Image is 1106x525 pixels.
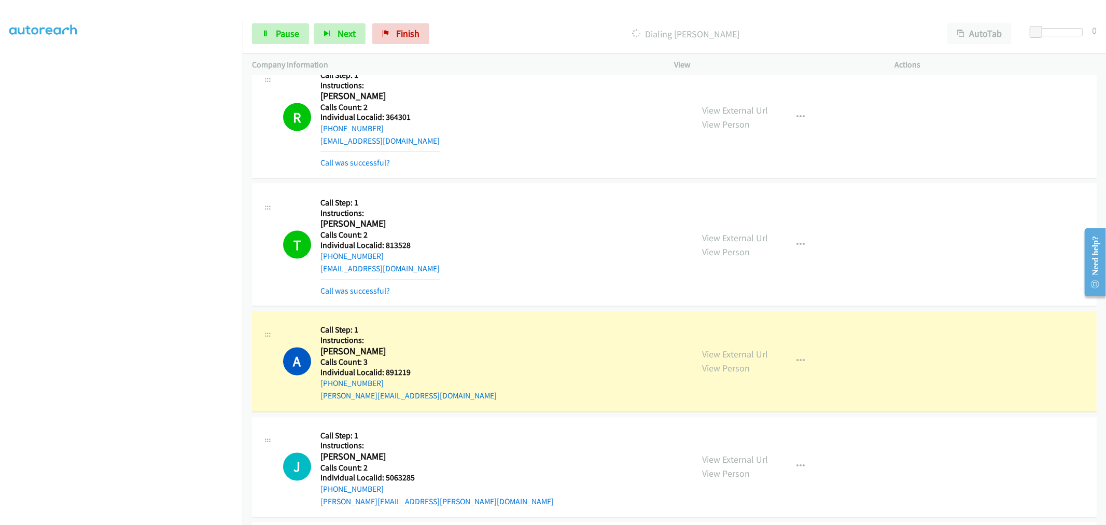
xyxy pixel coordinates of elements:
[320,218,440,230] h2: [PERSON_NAME]
[320,198,440,208] h5: Call Step: 1
[703,454,768,466] a: View External Url
[320,102,440,113] h5: Calls Count: 2
[372,23,429,44] a: Finish
[320,485,384,494] a: [PHONE_NUMBER]
[1092,23,1097,37] div: 0
[320,136,440,146] a: [EMAIL_ADDRESS][DOMAIN_NAME]
[320,379,384,389] a: [PHONE_NUMBER]
[703,349,768,361] a: View External Url
[320,80,440,91] h5: Instructions:
[703,246,750,258] a: View Person
[283,453,311,481] div: The call is yet to be attempted
[9,31,243,523] iframe: Dialpad
[252,23,309,44] a: Pause
[320,208,440,218] h5: Instructions:
[1076,221,1106,303] iframe: Resource Center
[396,27,419,39] span: Finish
[320,123,384,133] a: [PHONE_NUMBER]
[320,158,390,168] a: Call was successful?
[1035,28,1083,36] div: Delay between calls (in seconds)
[320,251,384,261] a: [PHONE_NUMBER]
[703,118,750,130] a: View Person
[320,240,440,251] h5: Individual Localid: 813528
[320,368,497,378] h5: Individual Localid: 891219
[314,23,366,44] button: Next
[320,431,554,441] h5: Call Step: 1
[320,90,440,102] h2: [PERSON_NAME]
[703,363,750,375] a: View Person
[320,230,440,240] h5: Calls Count: 2
[703,232,768,244] a: View External Url
[443,27,929,41] p: Dialing [PERSON_NAME]
[283,103,311,131] h1: R
[675,59,876,71] p: View
[320,391,497,401] a: [PERSON_NAME][EMAIL_ADDRESS][DOMAIN_NAME]
[283,453,311,481] h1: J
[320,473,554,483] h5: Individual Localid: 5063285
[320,112,440,122] h5: Individual Localid: 364301
[320,325,497,336] h5: Call Step: 1
[320,497,554,507] a: [PERSON_NAME][EMAIL_ADDRESS][PERSON_NAME][DOMAIN_NAME]
[703,104,768,116] a: View External Url
[320,357,497,368] h5: Calls Count: 3
[320,336,497,346] h5: Instructions:
[276,27,299,39] span: Pause
[320,451,440,463] h2: [PERSON_NAME]
[320,346,440,358] h2: [PERSON_NAME]
[338,27,356,39] span: Next
[283,348,311,376] h1: A
[947,23,1012,44] button: AutoTab
[895,59,1097,71] p: Actions
[283,231,311,259] h1: T
[320,463,554,474] h5: Calls Count: 2
[703,468,750,480] a: View Person
[252,59,656,71] p: Company Information
[320,286,390,296] a: Call was successful?
[320,441,554,451] h5: Instructions:
[320,264,440,273] a: [EMAIL_ADDRESS][DOMAIN_NAME]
